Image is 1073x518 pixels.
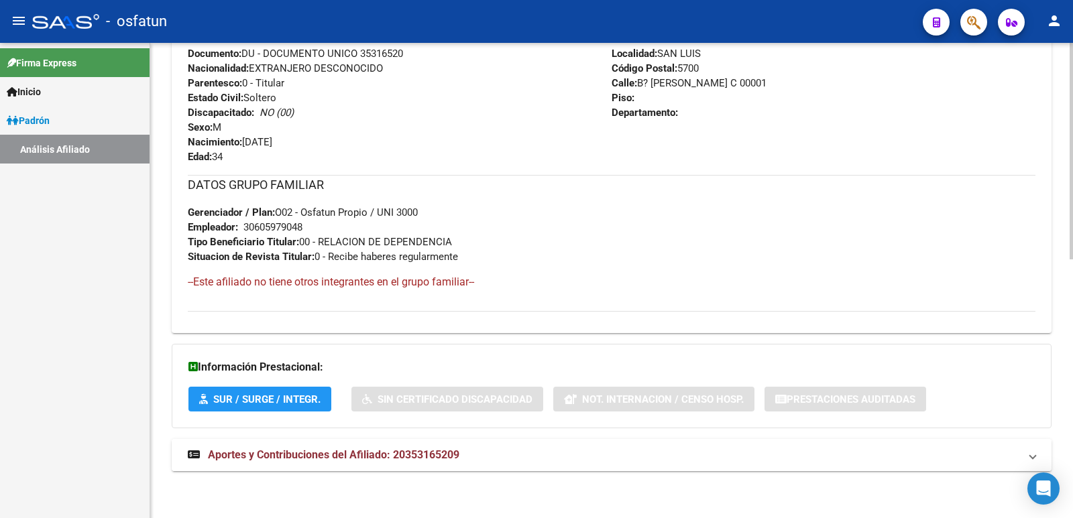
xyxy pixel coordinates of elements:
span: 0 - Titular [188,77,284,89]
h4: --Este afiliado no tiene otros integrantes en el grupo familiar-- [188,275,1035,289]
strong: Parentesco: [188,77,242,89]
strong: CUIL: [188,33,212,45]
strong: Situacion de Revista Titular: [188,251,315,263]
strong: Empleador: [188,221,238,233]
strong: Piso: [612,92,634,104]
strong: Provincia: [612,33,657,45]
strong: Documento: [188,48,241,60]
button: SUR / SURGE / INTEGR. [188,387,331,411]
span: Soltero [188,92,276,104]
strong: Nacimiento: [188,136,242,148]
strong: Sexo: [188,121,213,133]
span: EXTRANJERO DESCONOCIDO [188,62,383,74]
strong: Código Postal: [612,62,677,74]
strong: Discapacitado: [188,107,254,119]
strong: Localidad: [612,48,657,60]
span: 20353165209 [188,33,271,45]
strong: Calle: [612,77,637,89]
span: Sin Certificado Discapacidad [378,393,532,405]
span: - osfatun [106,7,167,36]
span: M [188,121,221,133]
strong: Tipo Beneficiario Titular: [188,236,299,248]
h3: DATOS GRUPO FAMILIAR [188,176,1035,194]
button: Sin Certificado Discapacidad [351,387,543,411]
span: 34 [188,151,223,163]
strong: Gerenciador / Plan: [188,206,275,218]
span: San Luis [612,33,695,45]
strong: Departamento: [612,107,678,119]
mat-expansion-panel-header: Aportes y Contribuciones del Afiliado: 20353165209 [172,439,1052,471]
strong: Edad: [188,151,212,163]
span: [DATE] [188,136,272,148]
span: Not. Internacion / Censo Hosp. [582,393,744,405]
span: 5700 [612,62,699,74]
span: O02 - Osfatun Propio / UNI 3000 [188,206,418,218]
span: Aportes y Contribuciones del Afiliado: 20353165209 [208,448,459,461]
span: Padrón [7,113,50,128]
span: SUR / SURGE / INTEGR. [213,393,321,405]
div: Open Intercom Messenger [1027,472,1060,505]
span: 0 - Recibe haberes regularmente [188,251,458,263]
i: NO (00) [260,107,294,119]
span: Firma Express [7,56,76,70]
span: SAN LUIS [612,48,701,60]
h3: Información Prestacional: [188,358,1035,377]
mat-icon: person [1046,13,1062,29]
mat-icon: menu [11,13,27,29]
strong: Nacionalidad: [188,62,249,74]
button: Prestaciones Auditadas [765,387,926,411]
span: 00 - RELACION DE DEPENDENCIA [188,236,452,248]
span: Inicio [7,84,41,99]
span: Prestaciones Auditadas [787,393,915,405]
strong: Estado Civil: [188,92,243,104]
div: 30605979048 [243,220,302,235]
span: DU - DOCUMENTO UNICO 35316520 [188,48,403,60]
span: B? [PERSON_NAME] C 00001 [612,77,767,89]
button: Not. Internacion / Censo Hosp. [553,387,754,411]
